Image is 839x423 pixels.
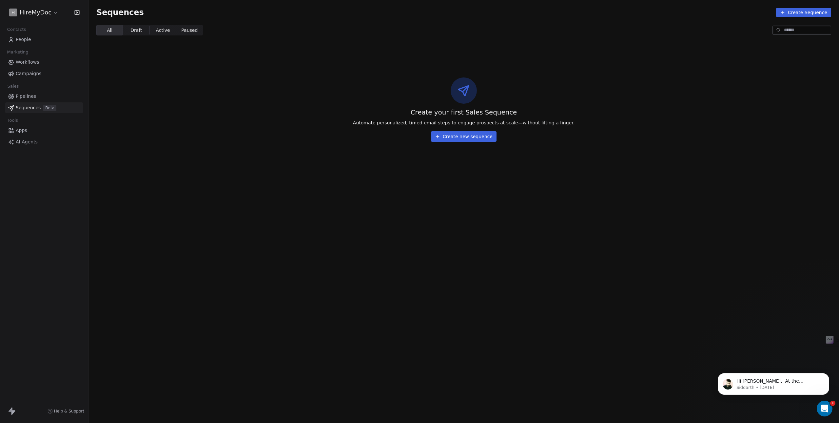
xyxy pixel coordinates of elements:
span: Sales [5,81,22,91]
a: Help & Support [48,409,84,414]
span: Marketing [4,47,31,57]
span: 1 [830,401,835,406]
a: People [5,34,83,45]
span: Sequences [16,104,41,111]
a: AI Agents [5,137,83,147]
a: Apps [5,125,83,136]
span: Paused [181,27,198,34]
button: HHireMyDoc [8,7,60,18]
span: Workflows [16,59,39,66]
span: Campaigns [16,70,41,77]
span: Contacts [4,25,29,34]
span: Draft [130,27,142,34]
button: Create Sequence [776,8,831,17]
a: Pipelines [5,91,83,102]
span: Beta [43,105,56,111]
iframe: Intercom live chat [817,401,832,416]
span: Tools [5,116,21,125]
span: AI Agents [16,138,38,145]
span: Create your first Sales Sequence [411,108,517,117]
a: Campaigns [5,68,83,79]
span: Pipelines [16,93,36,100]
span: H [11,9,15,16]
iframe: Intercom notifications message [708,359,839,405]
span: People [16,36,31,43]
a: SequencesBeta [5,102,83,113]
span: Apps [16,127,27,134]
span: Help & Support [54,409,84,414]
button: Create new sequence [431,131,497,142]
span: Sequences [96,8,144,17]
span: HireMyDoc [20,8,51,17]
span: Automate personalized, timed email steps to engage prospects at scale—without lifting a finger. [353,119,575,126]
span: Active [156,27,170,34]
a: Workflows [5,57,83,68]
